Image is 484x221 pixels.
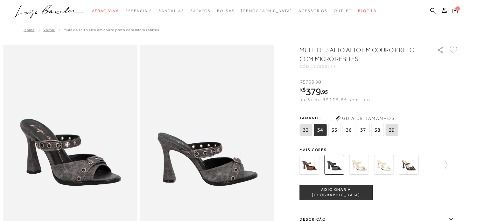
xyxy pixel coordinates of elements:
[385,124,398,136] span: 39
[305,79,314,85] span: 759
[64,28,159,32] span: MULE DE SALTO ALTO EM COURO PRETO COM MICRO REBITES
[300,187,372,198] span: ADICIONAR À [GEOGRAPHIC_DATA]
[358,9,376,13] span: BLOG LB
[299,65,427,68] div: CÓD:
[315,79,321,85] span: 90
[217,5,235,17] a: noSubCategoriesText
[298,9,327,13] span: Acessórios
[190,9,210,13] span: Sapatos
[158,5,184,17] a: noSubCategoriesText
[306,86,321,97] span: 379
[299,155,319,175] img: MULE DE SALTO ALTO EM COURO CARAMELO COM MICRO REBITES
[299,148,459,152] span: Mais cores
[328,124,341,136] span: 35
[92,5,119,17] a: noSubCategoriesText
[321,89,328,95] i: ,
[299,124,312,136] span: 33
[299,87,306,93] i: R$
[298,5,327,17] a: noSubCategoriesText
[314,79,321,85] i: ,
[314,124,326,136] span: 34
[358,5,376,17] a: BLOG LB
[299,45,419,63] h1: MULE DE SALTO ALTO EM COURO PRETO COM MICRO REBITES
[241,5,292,17] a: noSubCategoriesText
[324,155,344,175] img: MULE DE SALTO ALTO EM COURO PRETO COM MICRO REBITES
[190,5,210,17] a: noSubCategoriesText
[349,155,369,175] img: MULE DE SALTO FLARE ALTO EM METALIZADO PRATA COM ILHOSES
[311,64,336,69] span: 137500138
[342,124,355,136] span: 36
[334,5,352,17] a: noSubCategoriesText
[455,6,460,11] span: 1
[333,113,397,123] button: Guia de Tamanhos
[158,9,184,13] span: Sandálias
[299,97,373,102] span: ou 3x de R$126,65 sem juros
[125,9,152,13] span: Essenciais
[357,124,369,136] span: 37
[241,9,292,13] span: [DEMOGRAPHIC_DATA]
[334,9,352,13] span: Outlet
[322,88,328,95] span: 95
[451,7,459,16] button: 1
[299,185,373,200] button: ADICIONAR À [GEOGRAPHIC_DATA]
[43,28,55,32] a: Voltar
[374,155,394,175] img: MULE DE SALTO FLARE ALTO EM VERNIZ OFF WHITE COM ILHOSES
[217,9,235,13] span: Bolsas
[299,79,305,85] i: R$
[24,28,34,32] a: Home
[92,9,119,13] span: Verão Viva
[371,124,384,136] span: 38
[399,155,418,175] img: MULE DE SALTO FLARE ALTO EM VERNIZ PRETO COM ILHOSES
[125,5,152,17] a: noSubCategoriesText
[299,113,400,123] span: Tamanho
